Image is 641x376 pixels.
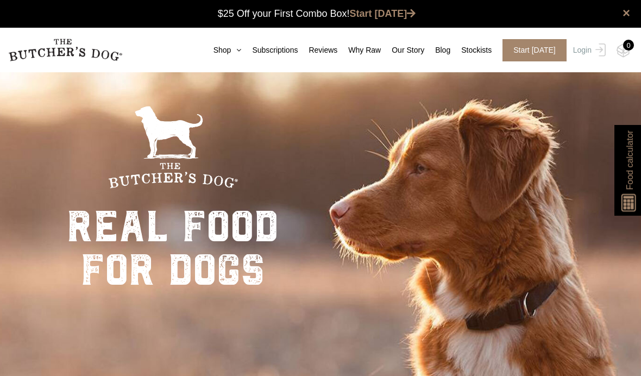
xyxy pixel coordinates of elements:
a: Start [DATE] [350,8,416,19]
a: Subscriptions [241,45,298,56]
div: 0 [623,40,634,51]
a: Our Story [381,45,424,56]
a: Login [570,39,606,61]
a: Start [DATE] [492,39,570,61]
a: Shop [203,45,242,56]
span: Food calculator [623,130,636,190]
img: TBD_Cart-Empty.png [617,43,630,58]
a: Why Raw [337,45,381,56]
a: Reviews [298,45,337,56]
span: Start [DATE] [502,39,567,61]
a: close [623,7,630,20]
a: Stockists [450,45,492,56]
a: Blog [424,45,450,56]
div: real food for dogs [67,205,279,292]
